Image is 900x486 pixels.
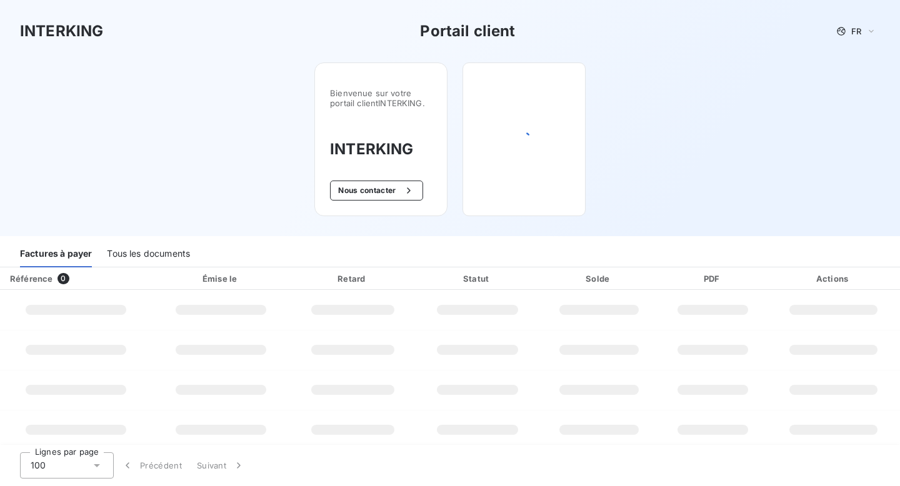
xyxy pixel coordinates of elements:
div: Retard [292,272,413,285]
span: 100 [31,459,46,472]
div: Actions [769,272,897,285]
div: PDF [661,272,764,285]
div: Solde [541,272,656,285]
div: Tous les documents [107,241,190,267]
h3: INTERKING [330,138,432,161]
div: Statut [418,272,536,285]
h3: INTERKING [20,20,103,42]
span: FR [851,26,861,36]
div: Factures à payer [20,241,92,267]
h3: Portail client [420,20,515,42]
button: Précédent [114,452,189,479]
button: Nous contacter [330,181,422,201]
span: 0 [57,273,69,284]
div: Émise le [155,272,287,285]
div: Référence [10,274,52,284]
span: Bienvenue sur votre portail client INTERKING . [330,88,432,108]
button: Suivant [189,452,252,479]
